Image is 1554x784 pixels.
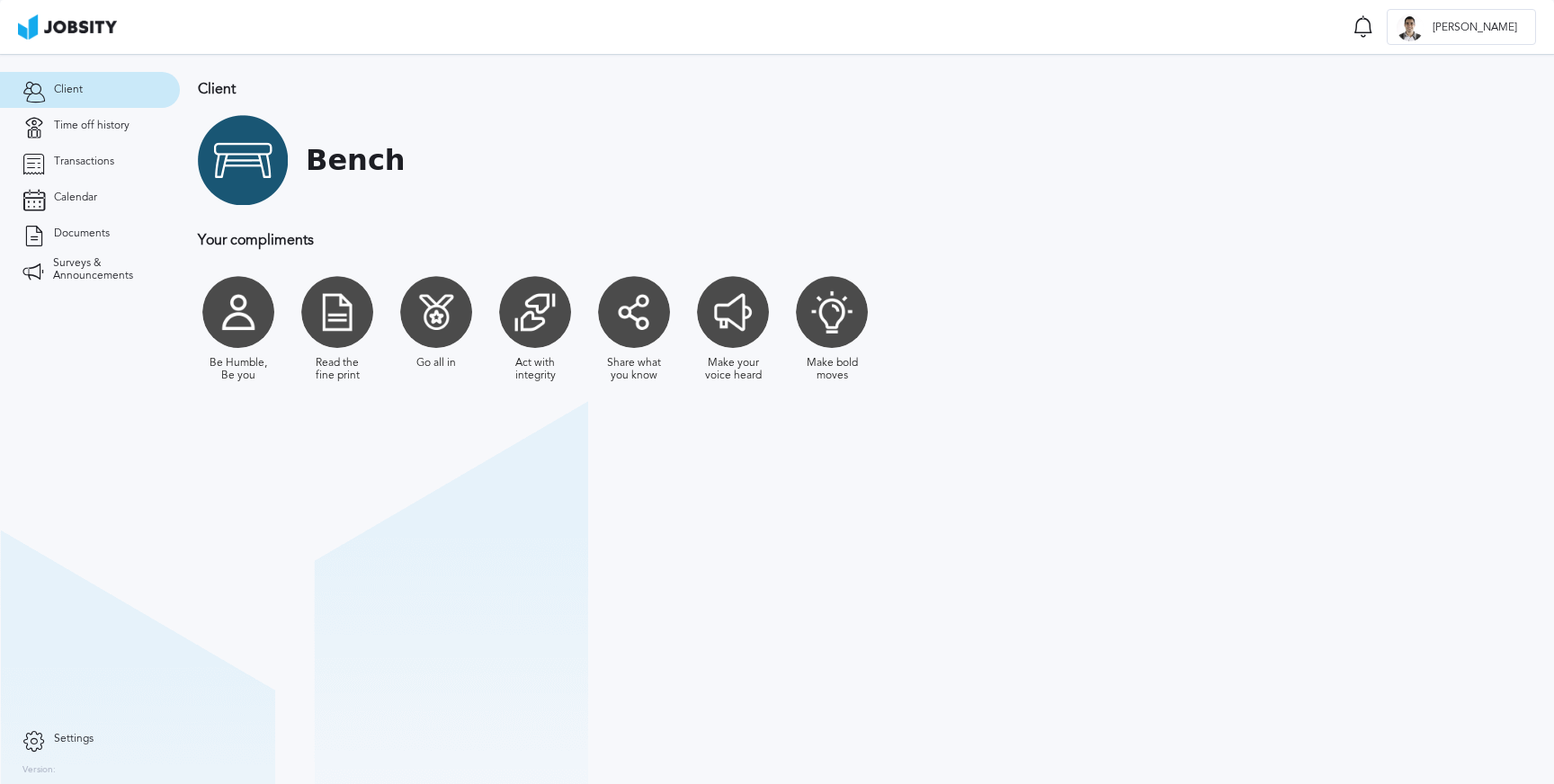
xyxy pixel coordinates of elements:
[207,357,270,382] div: Be Humble, Be you
[800,357,863,382] div: Make bold moves
[54,733,94,745] span: Settings
[306,357,369,382] div: Read the fine print
[18,14,117,40] img: ab4bad089aa723f57921c736e9817d99.png
[54,192,97,204] span: Calendar
[504,357,567,382] div: Act with integrity
[198,81,1174,97] h3: Client
[306,144,406,177] h1: Bench
[1387,9,1536,45] button: C[PERSON_NAME]
[1424,22,1526,34] span: [PERSON_NAME]
[54,84,83,96] span: Client
[54,227,110,240] span: Documents
[54,120,129,132] span: Time off history
[603,357,665,382] div: Share what you know
[22,765,56,776] label: Version:
[198,232,1174,248] h3: Your compliments
[701,357,764,382] div: Make your voice heard
[416,357,456,370] div: Go all in
[1397,14,1424,41] div: C
[54,156,114,168] span: Transactions
[53,257,157,282] span: Surveys & Announcements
